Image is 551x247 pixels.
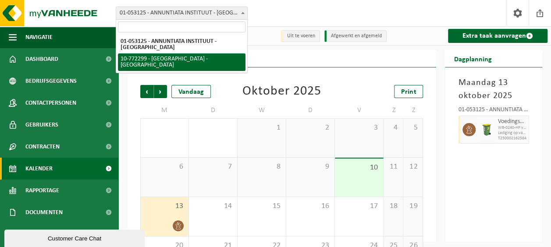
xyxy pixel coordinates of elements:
span: Lediging op vaste frequentie [498,131,526,136]
span: Gebruikers [25,114,58,136]
span: WB-0240-HP voedingsafval, bevat producten van dierlijke oors [498,125,526,131]
span: 16 [291,201,330,211]
span: 9 [291,162,330,172]
span: Rapportage [25,180,59,201]
li: Afgewerkt en afgemeld [324,30,387,42]
span: 19 [408,201,418,211]
li: 10-772299 - [GEOGRAPHIC_DATA] - [GEOGRAPHIC_DATA] [118,53,245,71]
span: 7 [193,162,233,172]
span: 11 [388,162,398,172]
span: 01-053125 - ANNUNTIATA INSTITUUT - VEURNE [116,7,247,19]
div: Vandaag [171,85,211,98]
img: WB-0240-HPE-GN-50 [480,123,493,136]
h3: Maandag 13 oktober 2025 [458,76,529,102]
span: Product Shop [25,223,65,245]
a: Print [394,85,423,98]
span: Contracten [25,136,60,158]
div: 01-053125 - ANNUNTIATA INSTITUUT - [GEOGRAPHIC_DATA] [458,107,529,116]
td: Z [384,102,403,118]
span: Volgende [154,85,167,98]
span: Dashboard [25,48,58,70]
td: D [189,102,238,118]
span: Vorige [140,85,153,98]
span: 17 [339,201,379,211]
span: 13 [145,201,184,211]
td: V [335,102,384,118]
span: Navigatie [25,26,53,48]
td: D [286,102,335,118]
td: W [238,102,286,118]
span: Kalender [25,158,53,180]
span: 8 [242,162,281,172]
div: Oktober 2025 [242,85,321,98]
span: 5 [408,123,418,133]
span: Contactpersonen [25,92,76,114]
span: 12 [408,162,418,172]
span: 18 [388,201,398,211]
span: 01-053125 - ANNUNTIATA INSTITUUT - VEURNE [116,7,248,20]
span: Bedrijfsgegevens [25,70,77,92]
td: Z [403,102,423,118]
span: 15 [242,201,281,211]
span: Print [401,88,416,95]
h2: Dagplanning [445,50,500,67]
span: T250002162584 [498,136,526,141]
td: M [140,102,189,118]
li: Uit te voeren [281,30,320,42]
span: 2 [291,123,330,133]
span: Voedingsafval, bevat producten van dierlijke oorsprong, onverpakt, categorie 3 [498,118,526,125]
span: 4 [388,123,398,133]
span: 14 [193,201,233,211]
li: 01-053125 - ANNUNTIATA INSTITUUT - [GEOGRAPHIC_DATA] [118,36,245,53]
span: 6 [145,162,184,172]
iframe: chat widget [4,228,146,247]
span: 3 [339,123,379,133]
span: Documenten [25,201,63,223]
span: 1 [242,123,281,133]
a: Extra taak aanvragen [448,29,547,43]
span: 10 [339,163,379,173]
